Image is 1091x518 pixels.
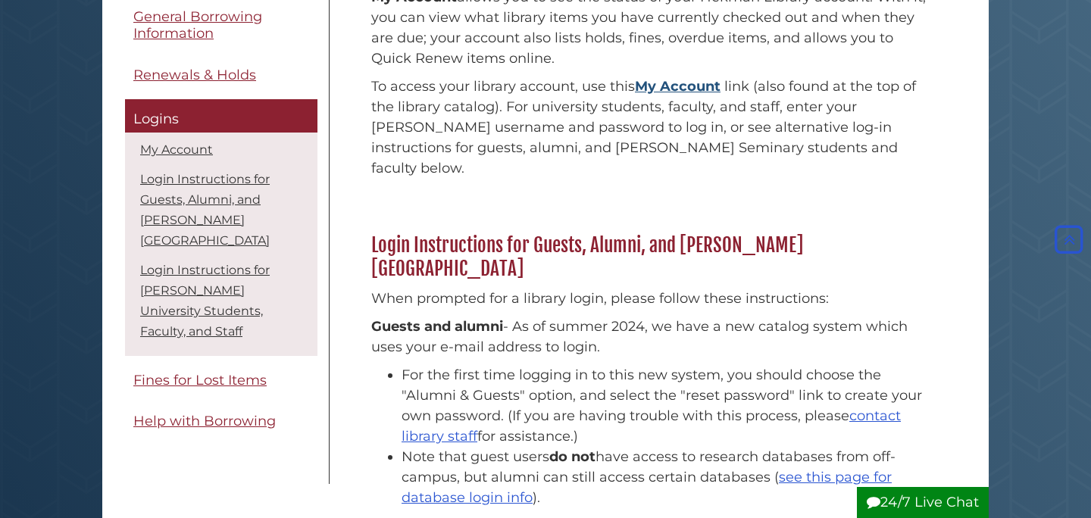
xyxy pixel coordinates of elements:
span: Help with Borrowing [133,413,276,430]
span: Renewals & Holds [133,67,256,83]
h2: Login Instructions for Guests, Alumni, and [PERSON_NAME][GEOGRAPHIC_DATA] [364,233,943,281]
p: - As of summer 2024, we have a new catalog system which uses your e-mail address to login. [371,317,936,357]
a: My Account [635,78,721,95]
strong: do not [549,448,596,465]
button: 24/7 Live Chat [857,487,989,518]
p: To access your library account, use this link (also found at the top of the library catalog). For... [371,76,936,179]
a: contact library staff [402,407,901,445]
a: Fines for Lost Items [125,364,317,398]
a: Renewals & Holds [125,58,317,92]
a: Logins [125,100,317,133]
span: Logins [133,111,179,128]
li: Note that guest users have access to research databases from off-campus, but alumni can still acc... [402,447,936,508]
a: see this page for database login info [402,469,892,506]
span: General Borrowing Information [133,8,262,42]
a: My Account [140,142,213,157]
p: When prompted for a library login, please follow these instructions: [371,289,936,309]
a: Back to Top [1051,232,1087,248]
a: Help with Borrowing [125,405,317,439]
span: Fines for Lost Items [133,372,267,388]
a: Login Instructions for Guests, Alumni, and [PERSON_NAME][GEOGRAPHIC_DATA] [140,172,270,248]
a: Login Instructions for [PERSON_NAME] University Students, Faculty, and Staff [140,263,270,339]
li: For the first time logging in to this new system, you should choose the "Alumni & Guests" option,... [402,365,936,447]
strong: Guests and alumni [371,318,503,335]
